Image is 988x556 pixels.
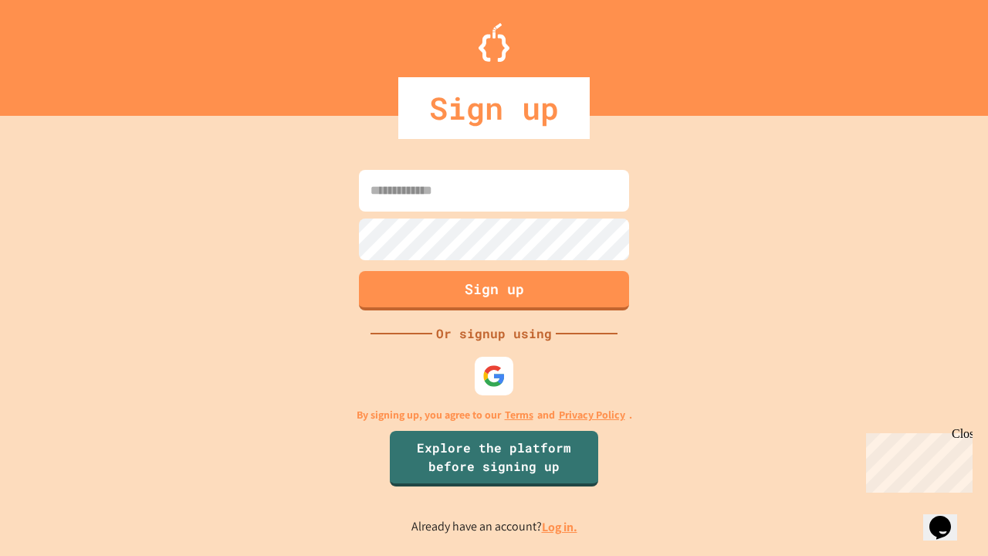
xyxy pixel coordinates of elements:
[559,407,625,423] a: Privacy Policy
[542,519,577,535] a: Log in.
[432,324,556,343] div: Or signup using
[479,23,509,62] img: Logo.svg
[923,494,973,541] iframe: chat widget
[390,431,598,486] a: Explore the platform before signing up
[6,6,107,98] div: Chat with us now!Close
[482,364,506,388] img: google-icon.svg
[411,517,577,537] p: Already have an account?
[359,271,629,310] button: Sign up
[860,427,973,493] iframe: chat widget
[357,407,632,423] p: By signing up, you agree to our and .
[505,407,533,423] a: Terms
[398,77,590,139] div: Sign up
